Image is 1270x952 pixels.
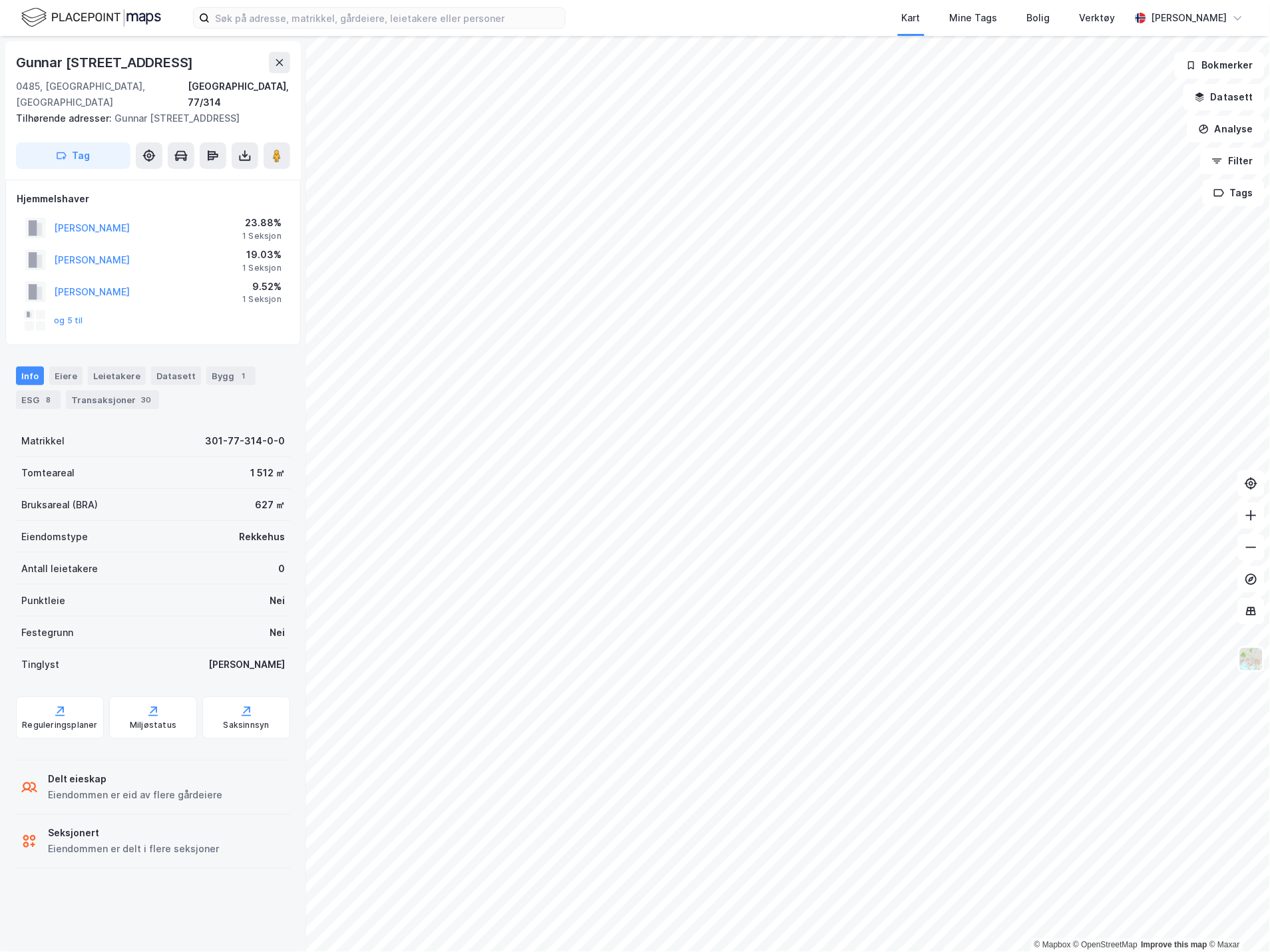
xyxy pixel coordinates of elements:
div: Rekkehus [239,529,285,545]
div: Antall leietakere [21,561,98,577]
div: [PERSON_NAME] [1152,10,1227,26]
div: ESG [16,391,61,409]
div: Kontrollprogram for chat [1203,888,1270,952]
div: Seksjonert [48,826,219,842]
div: Eiendommen er delt i flere seksjoner [48,842,219,858]
div: Saksinnsyn [224,720,270,731]
a: Improve this map [1142,941,1207,950]
div: 301-77-314-0-0 [205,433,285,449]
div: Kart [902,10,921,26]
button: Filter [1201,148,1265,174]
div: 1 Seksjon [242,294,282,305]
div: 1 Seksjon [242,263,282,273]
button: Analyse [1187,116,1265,142]
button: Tags [1203,180,1265,206]
div: Punktleie [21,593,65,609]
div: Datasett [151,367,201,385]
div: Matrikkel [21,433,65,449]
button: Datasett [1183,84,1265,110]
div: Tinglyst [21,657,59,673]
div: 9.52% [242,279,282,295]
div: 0 [278,561,285,577]
div: Info [16,367,44,385]
a: Mapbox [1034,941,1071,950]
input: Søk på adresse, matrikkel, gårdeiere, leietakere eller personer [210,8,565,28]
div: 19.03% [242,247,282,263]
div: Verktøy [1080,10,1116,26]
div: Bygg [206,367,256,385]
div: Gunnar [STREET_ADDRESS] [16,52,196,73]
a: OpenStreetMap [1074,941,1138,950]
div: Delt eieskap [48,772,222,788]
div: 0485, [GEOGRAPHIC_DATA], [GEOGRAPHIC_DATA] [16,79,188,110]
div: Eiendommen er eid av flere gårdeiere [48,788,222,804]
div: Hjemmelshaver [17,191,290,207]
div: 23.88% [242,215,282,231]
span: Tilhørende adresser: [16,112,114,124]
div: Eiendomstype [21,529,88,545]
div: Tomteareal [21,465,75,481]
div: 30 [138,393,154,406]
div: 1 Seksjon [242,231,282,241]
div: Eiere [49,367,83,385]
iframe: Chat Widget [1203,888,1270,952]
div: Miljøstatus [130,720,176,731]
button: Bokmerker [1175,52,1265,79]
div: [PERSON_NAME] [208,657,285,673]
div: Gunnar [STREET_ADDRESS] [16,110,280,126]
div: Festegrunn [21,625,73,641]
div: 627 ㎡ [255,497,285,513]
div: Transaksjoner [66,391,159,409]
div: 1 512 ㎡ [250,465,285,481]
div: Nei [270,593,285,609]
div: Reguleringsplaner [22,720,97,731]
div: [GEOGRAPHIC_DATA], 77/314 [188,79,290,110]
img: Z [1239,647,1264,672]
div: Mine Tags [950,10,998,26]
div: Bolig [1027,10,1050,26]
div: Bruksareal (BRA) [21,497,98,513]
button: Tag [16,142,130,169]
div: 8 [42,393,55,406]
div: Nei [270,625,285,641]
img: logo.f888ab2527a4732fd821a326f86c7f29.svg [21,6,161,29]
div: Leietakere [88,367,146,385]
div: 1 [237,369,250,383]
